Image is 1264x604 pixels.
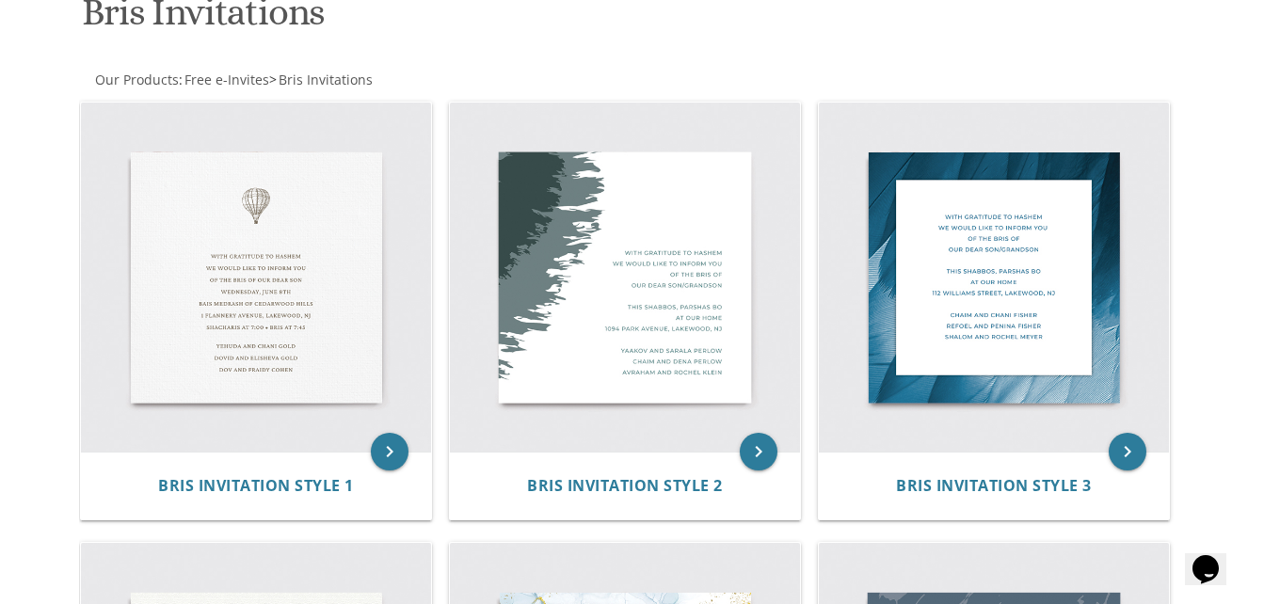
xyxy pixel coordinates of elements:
[896,477,1092,495] a: Bris Invitation Style 3
[269,71,373,88] span: >
[1109,433,1146,470] a: keyboard_arrow_right
[740,433,777,470] a: keyboard_arrow_right
[279,71,373,88] span: Bris Invitations
[158,477,354,495] a: Bris Invitation Style 1
[1185,529,1245,585] iframe: chat widget
[896,475,1092,496] span: Bris Invitation Style 3
[371,433,408,470] a: keyboard_arrow_right
[183,71,269,88] a: Free e-Invites
[450,103,800,453] img: Bris Invitation Style 2
[527,477,723,495] a: Bris Invitation Style 2
[158,475,354,496] span: Bris Invitation Style 1
[93,71,179,88] a: Our Products
[79,71,632,89] div: :
[527,475,723,496] span: Bris Invitation Style 2
[819,103,1169,453] img: Bris Invitation Style 3
[184,71,269,88] span: Free e-Invites
[81,103,431,453] img: Bris Invitation Style 1
[277,71,373,88] a: Bris Invitations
